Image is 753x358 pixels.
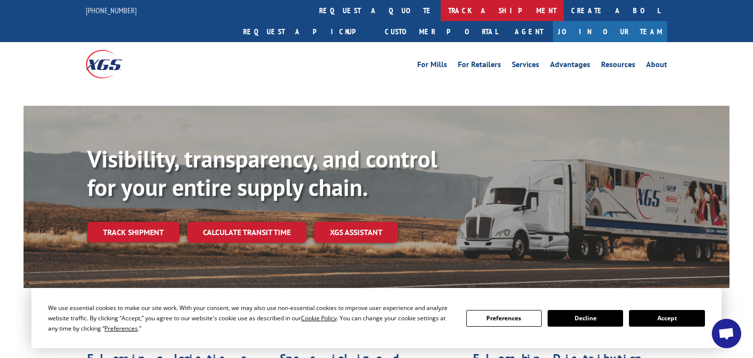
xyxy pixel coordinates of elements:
[301,314,337,322] span: Cookie Policy
[187,222,306,243] a: Calculate transit time
[512,61,539,72] a: Services
[458,61,501,72] a: For Retailers
[236,21,377,42] a: Request a pickup
[31,288,722,348] div: Cookie Consent Prompt
[629,310,704,327] button: Accept
[466,310,542,327] button: Preferences
[601,61,635,72] a: Resources
[87,222,179,242] a: Track shipment
[377,21,505,42] a: Customer Portal
[417,61,447,72] a: For Mills
[548,310,623,327] button: Decline
[712,319,741,348] a: Open chat
[505,21,553,42] a: Agent
[104,324,138,333] span: Preferences
[646,61,667,72] a: About
[314,222,398,243] a: XGS ASSISTANT
[553,21,667,42] a: Join Our Team
[87,143,437,202] b: Visibility, transparency, and control for your entire supply chain.
[48,303,454,334] div: We use essential cookies to make our site work. With your consent, we may also use non-essential ...
[550,61,590,72] a: Advantages
[86,5,137,15] a: [PHONE_NUMBER]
